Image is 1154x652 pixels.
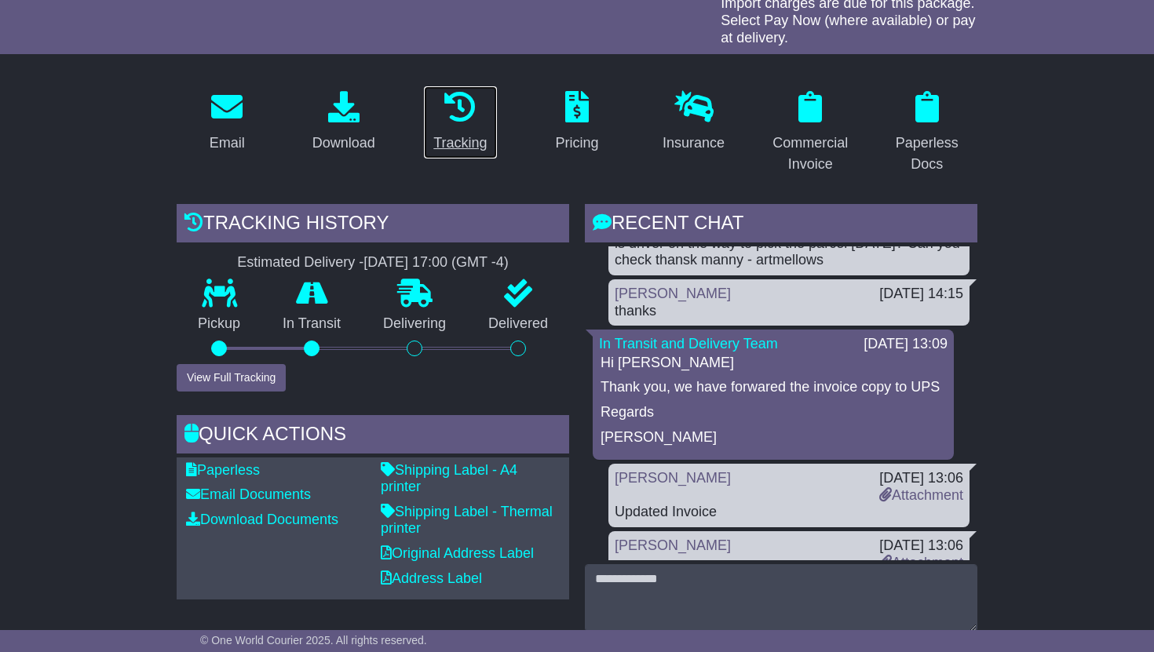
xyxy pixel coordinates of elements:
button: View Full Tracking [177,364,286,392]
div: Download [312,133,375,154]
a: Download [302,86,385,159]
div: Estimated Delivery - [177,254,569,271]
a: In Transit and Delivery Team [599,336,778,351]
div: [DATE] 14:15 [879,286,963,303]
div: [DATE] 13:06 [879,537,963,555]
div: Quick Actions [177,415,569,457]
div: Paperless Docs [886,133,967,175]
a: Attachment [879,487,963,503]
div: [DATE] 17:00 (GMT -4) [363,254,508,271]
div: is driver on the way to pick the parcel [DATE]? Can you check thansk manny - artmellows [615,235,963,269]
a: Paperless Docs [876,86,977,180]
p: Regards [601,404,946,421]
a: Original Address Label [381,545,534,561]
a: Commercial Invoice [760,86,861,180]
a: Paperless [186,462,260,478]
div: Tracking [433,133,487,154]
p: Pickup [177,315,261,333]
a: Email [199,86,255,159]
a: [PERSON_NAME] [615,537,731,553]
span: © One World Courier 2025. All rights reserved. [200,634,427,647]
div: Email [210,133,245,154]
a: Tracking [423,86,497,159]
div: RECENT CHAT [585,204,977,246]
div: Pricing [556,133,599,154]
div: Insurance [663,133,725,154]
div: Tracking history [177,204,569,246]
p: Delivering [362,315,467,333]
div: [DATE] 13:06 [879,470,963,487]
a: Insurance [652,86,735,159]
div: Updated Invoice [615,504,963,521]
p: Thank you, we have forwared the invoice copy to UPS [601,379,946,396]
a: Address Label [381,570,482,586]
a: [PERSON_NAME] [615,470,731,486]
a: Email Documents [186,486,311,502]
div: Commercial Invoice [770,133,851,175]
a: Download Documents [186,512,338,527]
p: [PERSON_NAME] [601,429,946,446]
a: [PERSON_NAME] [615,286,731,301]
a: Pricing [546,86,609,159]
p: Hi [PERSON_NAME] [601,355,946,372]
a: Attachment [879,555,963,570]
a: Shipping Label - Thermal printer [381,504,553,537]
div: thanks [615,303,963,320]
a: Shipping Label - A4 printer [381,462,517,495]
div: [DATE] 13:09 [864,336,948,353]
p: In Transit [261,315,362,333]
p: Delivered [467,315,569,333]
